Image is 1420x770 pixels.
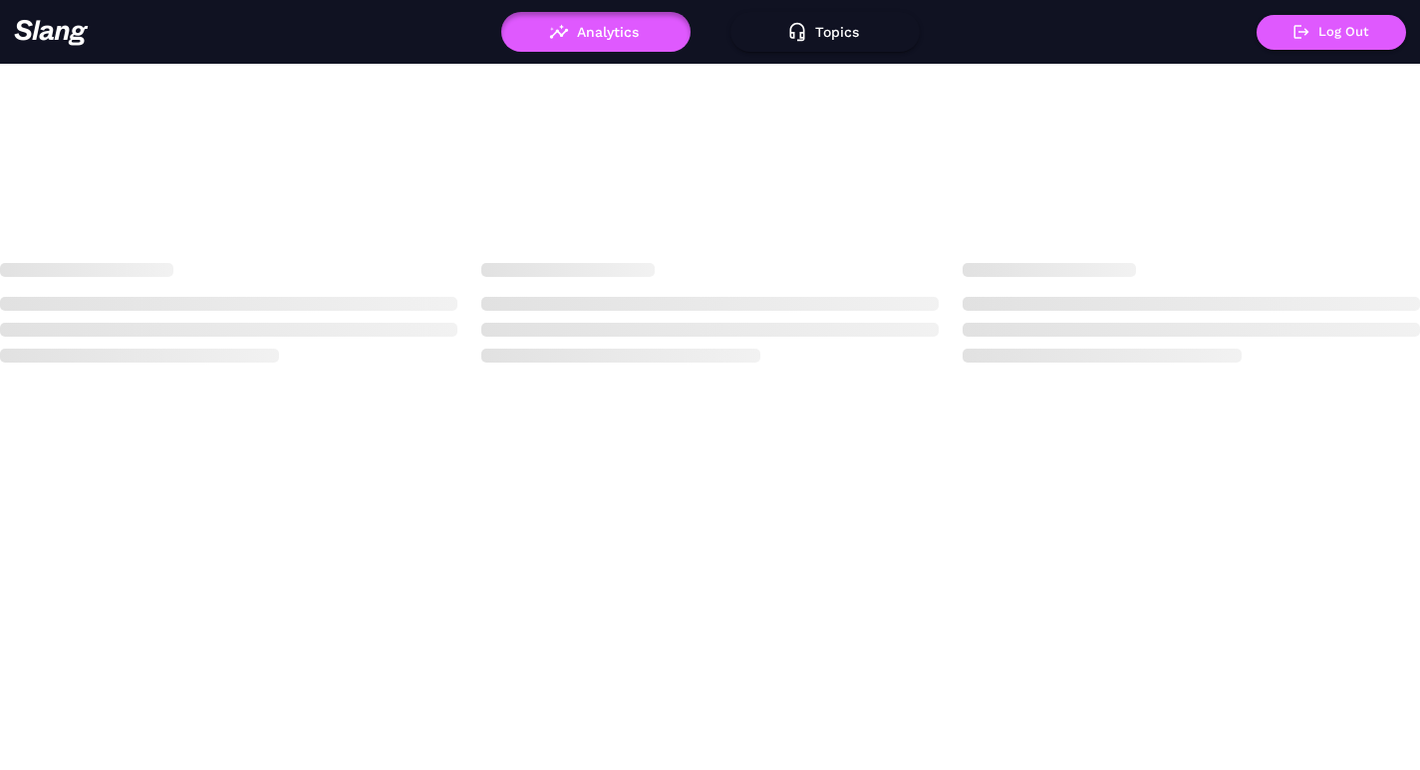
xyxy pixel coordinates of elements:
[501,12,691,52] button: Analytics
[501,24,691,38] a: Analytics
[1257,15,1406,50] button: Log Out
[730,12,920,52] button: Topics
[14,19,89,46] img: 623511267c55cb56e2f2a487_logo2.png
